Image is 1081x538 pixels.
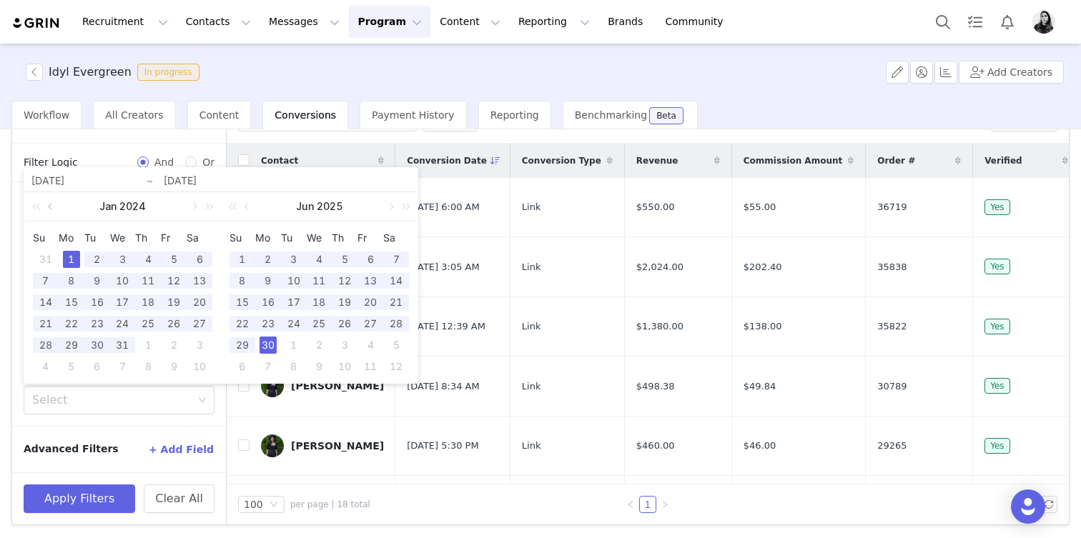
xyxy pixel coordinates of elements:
[362,358,379,375] div: 11
[37,358,54,375] div: 4
[234,337,251,354] div: 29
[657,6,739,38] a: Community
[84,313,110,334] td: January 23, 2024
[281,334,307,356] td: July 1, 2025
[281,231,307,244] span: Tu
[187,334,212,356] td: February 3, 2024
[984,199,1010,215] span: Yes
[255,231,281,244] span: Mo
[191,337,208,354] div: 3
[63,272,80,289] div: 8
[744,154,842,167] span: Commission Amount
[11,16,61,30] a: grin logo
[407,200,480,214] span: [DATE] 6:00 AM
[234,358,251,375] div: 6
[522,154,601,167] span: Conversion Type
[290,498,370,511] span: per page | 18 total
[332,270,357,292] td: June 12, 2025
[59,270,84,292] td: January 8, 2024
[165,337,182,354] div: 2
[388,272,405,289] div: 14
[407,439,478,453] span: [DATE] 5:30 PM
[191,251,208,268] div: 6
[63,315,80,332] div: 22
[407,379,480,394] span: [DATE] 8:34 AM
[161,231,187,244] span: Fr
[139,358,157,375] div: 8
[187,292,212,313] td: January 20, 2024
[89,272,106,289] div: 9
[198,396,207,406] i: icon: down
[362,294,379,311] div: 20
[656,111,676,120] div: Beta
[260,294,277,311] div: 16
[285,272,302,289] div: 10
[626,500,635,509] i: icon: left
[114,315,131,332] div: 24
[661,500,669,509] i: icon: right
[242,192,255,221] a: Previous month (PageUp)
[139,251,157,268] div: 4
[984,378,1010,394] span: Yes
[187,356,212,377] td: February 10, 2024
[307,270,332,292] td: June 11, 2025
[89,337,106,354] div: 30
[24,155,78,170] span: Filter Logic
[33,356,59,377] td: February 4, 2024
[229,270,255,292] td: June 8, 2025
[161,334,187,356] td: February 2, 2024
[383,292,409,313] td: June 21, 2025
[24,442,119,457] span: Advanced Filters
[281,270,307,292] td: June 10, 2025
[336,272,353,289] div: 12
[255,270,281,292] td: June 9, 2025
[89,315,106,332] div: 23
[310,337,327,354] div: 2
[63,251,80,268] div: 1
[285,294,302,311] div: 17
[165,272,182,289] div: 12
[260,315,277,332] div: 23
[135,270,161,292] td: January 11, 2024
[281,227,307,249] th: Tue
[984,154,1022,167] span: Verified
[383,356,409,377] td: July 12, 2025
[110,334,136,356] td: January 31, 2024
[110,356,136,377] td: February 7, 2024
[281,292,307,313] td: June 17, 2025
[135,356,161,377] td: February 8, 2024
[261,374,284,397] img: UCdF5QXMUx1tT7odhtBdDyEA--s.jpg
[383,313,409,334] td: June 28, 2025
[187,227,212,249] th: Sat
[165,315,182,332] div: 26
[877,439,907,453] span: 29265
[199,109,240,121] span: Content
[139,294,157,311] div: 18
[84,334,110,356] td: January 30, 2024
[295,192,315,221] a: Jun
[357,356,383,377] td: July 11, 2025
[260,6,348,38] button: Messages
[98,192,118,221] a: Jan
[927,6,959,38] button: Search
[307,227,332,249] th: Wed
[407,154,487,167] span: Conversion Date
[281,356,307,377] td: July 8, 2025
[1011,489,1045,524] div: Open Intercom Messenger
[229,313,255,334] td: June 22, 2025
[33,270,59,292] td: January 7, 2024
[137,64,199,81] span: In progress
[285,251,302,268] div: 3
[114,294,131,311] div: 17
[164,172,410,189] input: End date
[187,249,212,270] td: January 6, 2024
[84,356,110,377] td: February 6, 2024
[165,251,182,268] div: 5
[191,272,208,289] div: 13
[191,358,208,375] div: 10
[234,315,251,332] div: 22
[26,64,205,81] span: [object Object]
[118,192,147,221] a: 2024
[135,227,161,249] th: Thu
[49,64,132,81] h3: Idyl Evergreen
